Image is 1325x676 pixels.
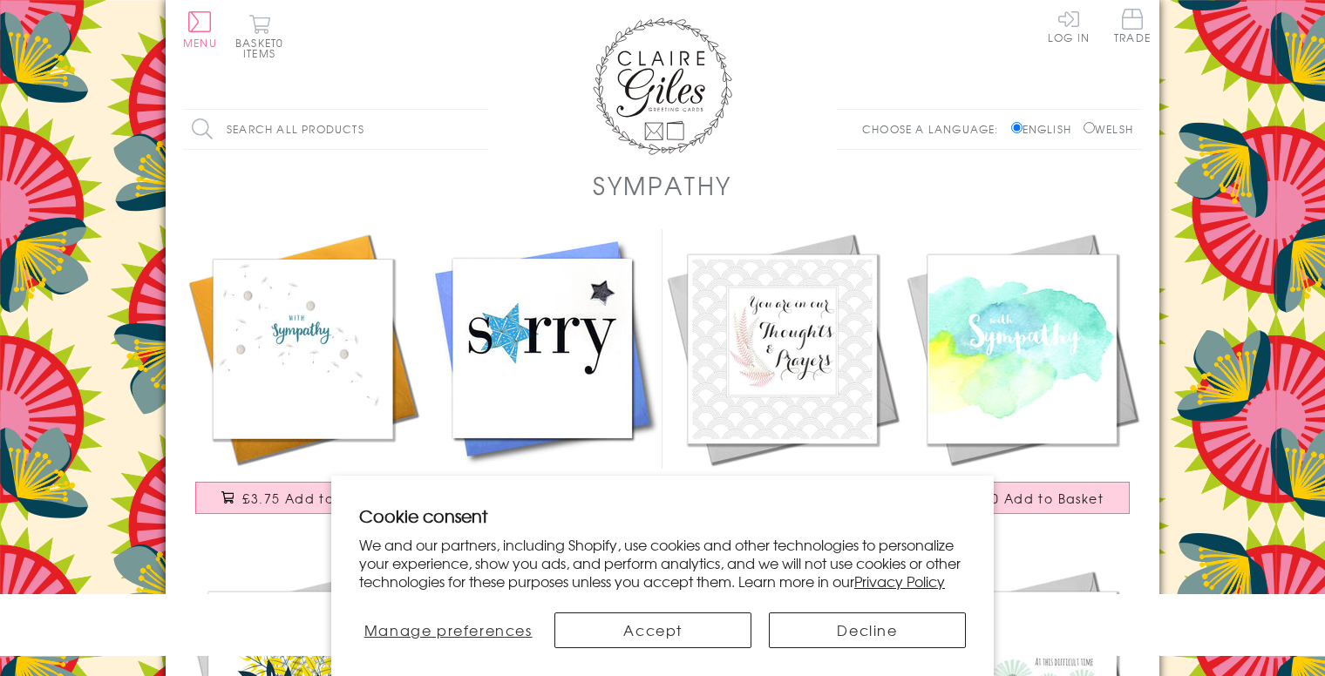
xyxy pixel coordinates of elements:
[1084,121,1133,137] label: Welsh
[183,229,423,531] a: Sympathy Card, Sorry, Thinking of you, Embellished with pompoms £3.75 Add to Basket
[662,229,902,531] a: Sympathy, Sorry, Thinking of you Card, Fern Flowers, Thoughts & Prayers £3.50 Add to Basket
[183,229,423,469] img: Sympathy Card, Sorry, Thinking of you, Embellished with pompoms
[183,35,217,51] span: Menu
[902,229,1142,469] img: Sympathy, Sorry, Thinking of you Card, Watercolour, With Sympathy
[364,619,533,640] span: Manage preferences
[235,14,283,58] button: Basket0 items
[183,11,217,48] button: Menu
[1084,122,1095,133] input: Welsh
[359,612,537,648] button: Manage preferences
[423,229,662,531] a: Sympathy, Sorry, Thinking of you Card, Blue Star, Embellished with a padded star £3.50 Add to Basket
[862,121,1008,137] p: Choose a language:
[1114,9,1151,46] a: Trade
[1048,9,1090,43] a: Log In
[593,167,732,203] h1: Sympathy
[961,490,1104,507] span: £3.50 Add to Basket
[183,110,488,149] input: Search all products
[359,504,966,528] h2: Cookie consent
[1011,121,1080,137] label: English
[243,35,283,61] span: 0 items
[359,536,966,590] p: We and our partners, including Shopify, use cookies and other technologies to personalize your ex...
[1011,122,1023,133] input: English
[242,490,384,507] span: £3.75 Add to Basket
[902,229,1142,531] a: Sympathy, Sorry, Thinking of you Card, Watercolour, With Sympathy £3.50 Add to Basket
[471,110,488,149] input: Search
[662,229,902,469] img: Sympathy, Sorry, Thinking of you Card, Fern Flowers, Thoughts & Prayers
[423,229,662,469] img: Sympathy, Sorry, Thinking of you Card, Blue Star, Embellished with a padded star
[593,17,732,155] img: Claire Giles Greetings Cards
[854,571,945,591] a: Privacy Policy
[769,612,966,648] button: Decline
[1114,9,1151,43] span: Trade
[195,482,411,514] button: £3.75 Add to Basket
[554,612,751,648] button: Accept
[914,482,1131,514] button: £3.50 Add to Basket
